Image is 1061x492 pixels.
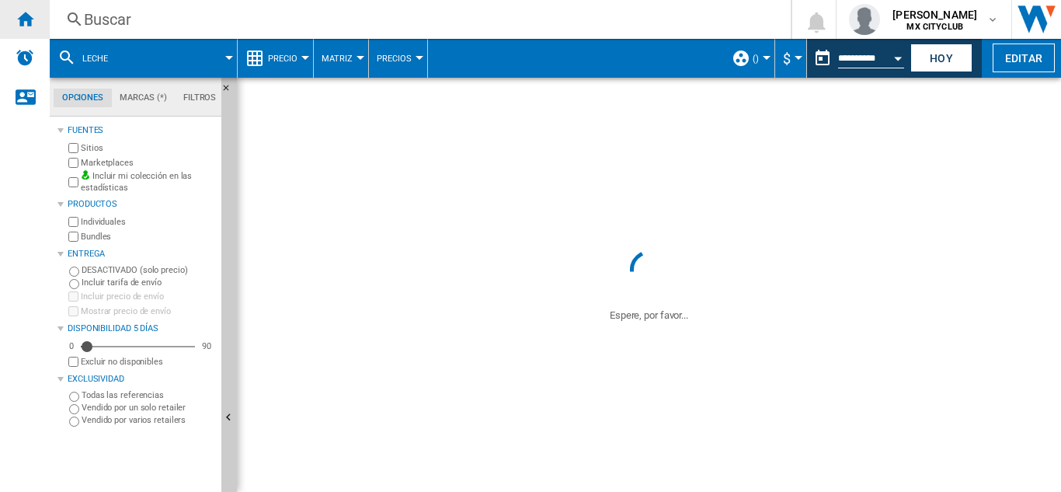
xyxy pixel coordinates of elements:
[82,414,215,426] label: Vendido por varios retailers
[81,339,195,354] md-slider: Disponibilidad
[81,170,215,194] label: Incluir mi colección en las estadísticas
[610,309,688,321] ng-transclude: Espere, por favor...
[16,48,34,67] img: alerts-logo.svg
[112,89,176,107] md-tab-item: Marcas (*)
[68,232,78,242] input: Bundles
[884,42,912,70] button: Open calendar
[807,43,838,74] button: md-calendar
[175,89,224,107] md-tab-item: Filtros
[322,39,360,78] button: Matriz
[54,89,112,107] md-tab-item: Opciones
[82,389,215,401] label: Todas las referencias
[81,216,215,228] label: Individuales
[268,39,305,78] button: Precio
[68,173,78,192] input: Incluir mi colección en las estadísticas
[81,305,215,317] label: Mostrar precio de envío
[69,417,79,427] input: Vendido por varios retailers
[775,39,807,78] md-menu: Currency
[783,39,798,78] button: $
[268,54,297,64] span: Precio
[377,54,412,64] span: Precios
[84,9,750,30] div: Buscar
[245,39,305,78] div: Precio
[68,306,78,316] input: Mostrar precio de envío
[68,198,215,211] div: Productos
[753,54,759,64] span: ()
[69,404,79,414] input: Vendido por un solo retailer
[68,217,78,227] input: Individuales
[68,291,78,302] input: Incluir precio de envío
[69,392,79,402] input: Todas las referencias
[221,78,240,106] button: Ocultar
[82,264,215,276] label: DESACTIVADO (solo precio)
[993,44,1055,72] button: Editar
[81,291,215,302] label: Incluir precio de envío
[82,39,123,78] button: leche
[68,248,215,260] div: Entrega
[68,357,78,367] input: Mostrar precio de envío
[68,158,78,168] input: Marketplaces
[732,39,767,78] div: ()
[377,39,419,78] button: Precios
[198,340,215,352] div: 90
[68,373,215,386] div: Exclusividad
[68,124,215,137] div: Fuentes
[57,39,229,78] div: leche
[68,323,215,335] div: Disponibilidad 5 Días
[69,267,79,277] input: DESACTIVADO (solo precio)
[81,170,90,180] img: mysite-bg-18x18.png
[783,51,791,67] span: $
[68,143,78,153] input: Sitios
[81,231,215,243] label: Bundles
[81,356,215,368] label: Excluir no disponibles
[906,22,963,32] b: MX CITYCLUB
[65,340,78,352] div: 0
[81,157,215,169] label: Marketplaces
[81,142,215,154] label: Sitios
[910,44,972,72] button: Hoy
[69,279,79,289] input: Incluir tarifa de envío
[322,54,353,64] span: Matriz
[892,7,977,23] span: [PERSON_NAME]
[82,277,215,288] label: Incluir tarifa de envío
[807,39,907,78] div: Este reporte se basa en una fecha en el pasado.
[82,54,108,64] span: leche
[849,4,880,35] img: profile.jpg
[82,402,215,413] label: Vendido por un solo retailer
[753,39,767,78] button: ()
